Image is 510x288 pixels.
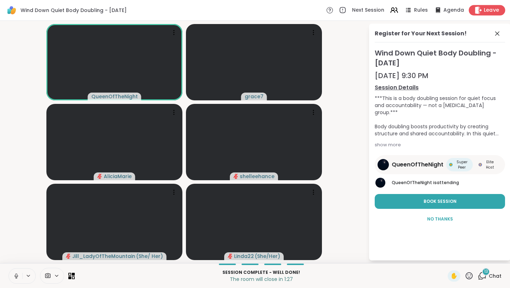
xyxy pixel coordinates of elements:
span: Wind Down Quiet Body Doubling - [DATE] [21,7,127,14]
img: Super Peer [449,163,453,166]
span: Linda22 [234,253,254,260]
span: Elite Host [483,159,497,170]
img: QueenOfTheNight [378,159,389,170]
a: QueenOfTheNightQueenOfTheNightSuper PeerSuper PeerElite HostElite Host [375,155,505,174]
span: No Thanks [427,216,453,222]
p: Session Complete - well done! [79,269,443,276]
span: Chat [489,272,501,280]
button: Book Session [375,194,505,209]
span: ✋ [450,272,458,280]
div: Register for Your Next Session! [375,29,467,38]
img: ShareWell Logomark [6,4,18,16]
span: Leave [484,7,499,14]
div: ***This is a body doubling session for quiet focus and accountability — not a [MEDICAL_DATA] grou... [375,95,505,137]
img: QueenOfTheNight [375,178,385,188]
span: Super Peer [454,159,470,170]
p: is attending [392,180,505,186]
span: Book Session [424,198,457,205]
span: AliciaMarie [104,173,132,180]
img: Elite Host [478,163,482,166]
span: audio-muted [233,174,238,179]
span: audio-muted [97,174,102,179]
div: [DATE] 9:30 PM [375,71,505,81]
span: QueenOfTheNight [91,93,138,100]
span: audio-muted [228,254,233,259]
span: Agenda [443,7,464,14]
span: ( She/ Her ) [136,253,163,260]
span: ( She/Her ) [255,253,280,260]
span: grace7 [245,93,263,100]
span: shelleehance [240,173,274,180]
button: No Thanks [375,212,505,227]
p: The room will close in 1:27 [79,276,443,283]
span: Jill_LadyOfTheMountain [72,253,135,260]
span: Next Session [352,7,384,14]
span: audio-muted [66,254,71,259]
span: 13 [484,269,488,275]
div: show more [375,141,505,148]
span: Wind Down Quiet Body Doubling - [DATE] [375,48,505,68]
span: QueenOfTheNight [392,160,443,169]
a: Session Details [375,83,505,92]
span: QueenOfTheNight [392,180,432,186]
span: Rules [414,7,428,14]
